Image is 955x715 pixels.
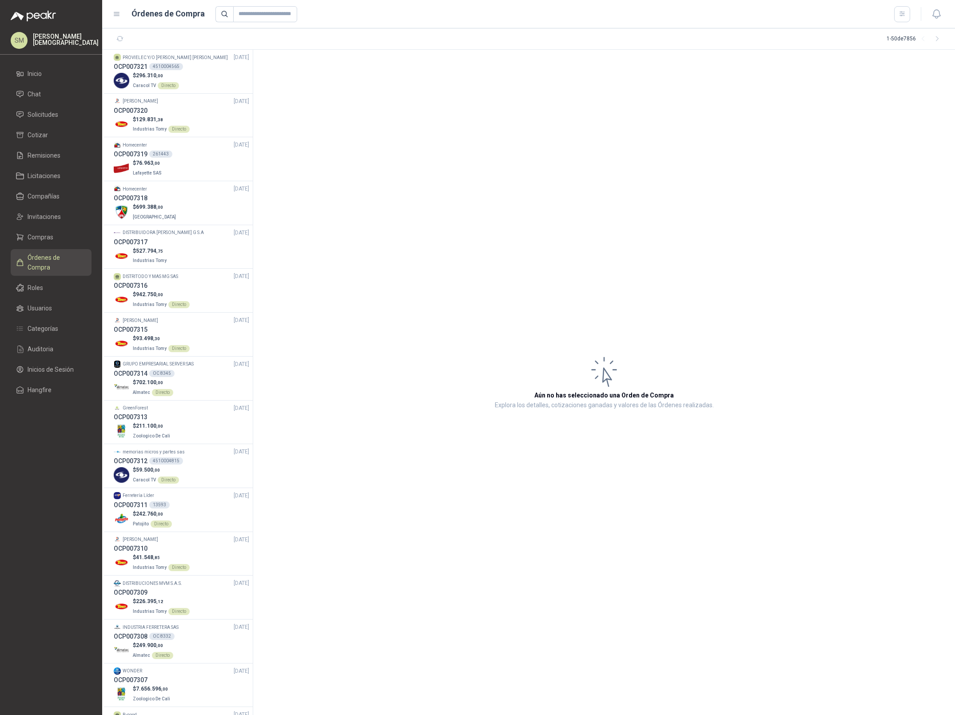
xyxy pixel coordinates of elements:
span: [DATE] [234,404,249,413]
a: Compañías [11,188,92,205]
span: Industrias Tomy [133,127,167,131]
img: Company Logo [114,467,129,483]
span: Industrias Tomy [133,302,167,307]
img: Company Logo [114,292,129,307]
div: OC 8332 [149,633,175,640]
h3: OCP007312 [114,456,147,466]
img: Company Logo [114,317,121,324]
img: Company Logo [114,643,129,658]
span: Remisiones [28,151,60,160]
p: Explora los detalles, cotizaciones ganadas y valores de las Órdenes realizadas. [495,400,714,411]
p: $ [133,334,190,343]
h3: OCP007314 [114,369,147,378]
h3: OCP007317 [114,237,147,247]
a: Hangfire [11,381,92,398]
h3: OCP007308 [114,632,147,641]
span: Órdenes de Compra [28,253,83,272]
img: Company Logo [114,116,129,132]
span: [DATE] [234,623,249,632]
span: 93.498 [136,335,160,342]
div: Directo [168,126,190,133]
p: $ [133,685,172,693]
span: 249.900 [136,642,163,648]
span: ,00 [156,512,163,516]
img: Company Logo [114,98,121,105]
span: [DATE] [234,53,249,62]
div: Directo [168,608,190,615]
span: ,00 [156,292,163,297]
span: Compañías [28,191,60,201]
span: 211.100 [136,423,163,429]
a: Company LogoHomecenter[DATE] OCP007319261443Company Logo$76.963,00Lafayette SAS [114,141,249,177]
img: Company Logo [114,229,121,236]
a: Company LogoFerretería Líder[DATE] OCP00731113593Company Logo$242.760,00PatojitoDirecto [114,492,249,528]
span: Caracol TV [133,477,156,482]
span: Lafayette SAS [133,171,162,175]
p: $ [133,378,173,387]
span: [DATE] [234,141,249,149]
h3: OCP007318 [114,193,147,203]
span: Zoologico De Cali [133,433,170,438]
span: [GEOGRAPHIC_DATA] [133,214,176,219]
p: $ [133,247,168,255]
p: GreenForest [123,405,148,412]
span: ,00 [156,205,163,210]
p: $ [133,466,179,474]
span: Categorías [28,324,58,334]
div: SM [11,32,28,49]
div: Directo [168,301,190,308]
a: Roles [11,279,92,296]
a: Company LogoINDUSTRIA FERRETERA SAS[DATE] OCP007308OC 8332Company Logo$249.900,00AlmatecDirecto [114,623,249,659]
span: Almatec [133,390,150,395]
p: $ [133,641,173,650]
a: Auditoria [11,341,92,357]
a: Cotizar [11,127,92,143]
span: [DATE] [234,360,249,369]
p: WONDER [123,667,142,675]
p: [PERSON_NAME] [123,536,158,543]
p: $ [133,203,178,211]
span: Industrias Tomy [133,609,167,614]
a: PROVIELEC Y/O [PERSON_NAME] [PERSON_NAME][DATE] OCP0073214510004565Company Logo$296.310,00Caracol... [114,53,249,90]
p: $ [133,115,190,124]
img: Company Logo [114,423,129,439]
h3: OCP007313 [114,412,147,422]
span: ,00 [153,161,160,166]
p: $ [133,290,190,299]
img: Company Logo [114,492,121,499]
span: Zoologico De Cali [133,696,170,701]
img: Company Logo [114,160,129,176]
p: GRUPO EMPRESARIAL SERVER SAS [123,361,194,368]
span: Roles [28,283,43,293]
a: Company LogoHomecenter[DATE] OCP007318Company Logo$699.388,00[GEOGRAPHIC_DATA] [114,185,249,221]
img: Company Logo [114,667,121,675]
h3: OCP007309 [114,588,147,597]
span: ,00 [156,424,163,429]
span: 7.656.596 [136,686,168,692]
div: 13593 [149,501,170,508]
span: Industrias Tomy [133,346,167,351]
img: Company Logo [114,449,121,456]
span: Auditoria [28,344,53,354]
span: 699.388 [136,204,163,210]
a: Órdenes de Compra [11,249,92,276]
div: Directo [168,345,190,352]
span: 296.310 [136,72,163,79]
p: DISTRIBUIDORA [PERSON_NAME] G S.A [123,229,204,236]
p: Ferretería Líder [123,492,154,499]
img: Company Logo [114,185,121,192]
span: Caracol TV [133,83,156,88]
img: Company Logo [114,73,129,88]
span: Almatec [133,653,150,658]
p: Homecenter [123,142,147,149]
a: Inicios de Sesión [11,361,92,378]
a: Remisiones [11,147,92,164]
p: [PERSON_NAME] [123,317,158,324]
h1: Órdenes de Compra [131,8,205,20]
span: 226.395 [136,598,163,604]
p: [PERSON_NAME] [DEMOGRAPHIC_DATA] [33,33,99,46]
a: Company Logomemorias micros y partes sas[DATE] OCP0073124510004815Company Logo$59.500,00Caracol T... [114,448,249,484]
p: Homecenter [123,186,147,193]
span: 76.963 [136,160,160,166]
span: 702.100 [136,379,163,385]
